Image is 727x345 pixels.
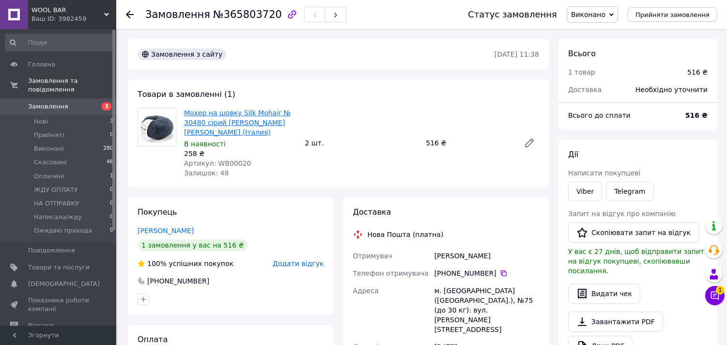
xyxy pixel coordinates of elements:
[110,131,113,140] span: 0
[273,260,324,267] span: Додати відгук
[568,169,640,177] span: Написати покупцеві
[213,9,282,20] span: №365803720
[146,276,210,286] div: [PHONE_NUMBER]
[568,283,640,304] button: Видати чек
[34,226,92,235] span: Ожидаю прихода
[687,67,708,77] div: 516 ₴
[31,6,104,15] span: WOOL BAR
[28,60,55,69] span: Головна
[138,90,235,99] span: Товари в замовленні (1)
[365,230,446,239] div: Нова Пошта (платна)
[685,111,708,119] b: 516 ₴
[635,11,710,18] span: Прийняти замовлення
[568,49,596,58] span: Всього
[568,86,602,94] span: Доставка
[138,335,168,344] span: Оплата
[184,149,297,158] div: 258 ₴
[28,321,53,330] span: Відгуки
[31,15,116,23] div: Ваш ID: 3982459
[28,296,90,314] span: Показники роботи компанії
[630,79,713,100] div: Необхідно уточнити
[568,222,699,243] button: Скопіювати запит на відгук
[34,186,78,194] span: ЖДУ ОПЛАТУ
[34,144,64,153] span: Виконані
[468,10,557,19] div: Статус замовлення
[568,150,578,159] span: Дії
[28,77,116,94] span: Замовлення та повідомлення
[353,269,429,277] span: Телефон отримувача
[568,248,704,275] span: У вас є 27 днів, щоб відправити запит на відгук покупцеві, скопіювавши посилання.
[138,239,247,251] div: 1 замовлення у вас на 516 ₴
[434,268,539,278] div: [PHONE_NUMBER]
[571,11,605,18] span: Виконано
[520,133,539,153] a: Редагувати
[353,252,392,260] span: Отримувач
[102,102,111,110] span: 3
[103,144,113,153] span: 280
[422,136,516,150] div: 516 ₴
[28,102,68,111] span: Замовлення
[353,287,379,295] span: Адреса
[34,117,48,126] span: Нові
[138,207,177,217] span: Покупець
[28,263,90,272] span: Товари та послуги
[495,50,539,58] time: [DATE] 11:38
[138,259,233,268] div: успішних покупок
[5,34,114,51] input: Пошук
[433,247,541,265] div: [PERSON_NAME]
[34,213,82,221] span: Написала/жду
[147,260,167,267] span: 100%
[184,159,251,167] span: Артикул: WB00020
[126,10,134,19] div: Повернутися назад
[568,182,602,201] a: Viber
[353,207,391,217] span: Доставка
[110,186,113,194] span: 0
[184,140,226,148] span: В наявності
[301,136,422,150] div: 2 шт.
[34,199,79,208] span: НА ОТПРАВКУ
[628,7,717,22] button: Прийняти замовлення
[34,131,64,140] span: Прийняті
[568,111,631,119] span: Всього до сплати
[107,158,113,167] span: 46
[705,286,725,305] button: Чат з покупцем1
[110,117,113,126] span: 3
[433,282,541,338] div: м. [GEOGRAPHIC_DATA] ([GEOGRAPHIC_DATA].), №75 (до 30 кг): вул. [PERSON_NAME][STREET_ADDRESS]
[184,109,291,136] a: Мохер на шовку Silk Mohair № 30480 сірий [PERSON_NAME] [PERSON_NAME] (Італия)
[110,172,113,181] span: 1
[145,9,210,20] span: Замовлення
[716,284,725,293] span: 1
[568,312,663,332] a: Завантажити PDF
[138,227,194,235] a: [PERSON_NAME]
[138,48,226,60] div: Замовлення з сайту
[568,68,595,76] span: 1 товар
[110,199,113,208] span: 0
[28,246,75,255] span: Повідомлення
[34,172,64,181] span: Оплачені
[184,169,229,177] span: Залишок: 48
[606,182,653,201] a: Telegram
[28,280,100,288] span: [DEMOGRAPHIC_DATA]
[568,210,676,218] span: Запит на відгук про компанію
[110,213,113,221] span: 0
[110,226,113,235] span: 0
[138,112,176,143] img: Мохер на шовку Silk Mohair № 30480 сірий Сілк Мохер LANA GATTO (Італия)
[34,158,67,167] span: Скасовані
